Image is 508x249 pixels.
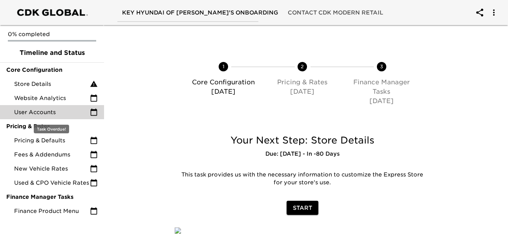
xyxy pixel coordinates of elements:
[14,108,90,116] span: User Accounts
[345,96,418,106] p: [DATE]
[175,134,430,147] h5: Your Next Step: Store Details
[484,3,503,22] button: account of current user
[187,78,260,87] p: Core Configuration
[14,136,90,144] span: Pricing & Defaults
[288,8,383,18] span: Contact CDK Modern Retail
[14,165,90,173] span: New Vehicle Rates
[6,193,98,201] span: Finance Manager Tasks
[287,201,318,215] button: Start
[14,80,90,88] span: Store Details
[6,66,98,74] span: Core Configuration
[175,227,181,234] img: qkibX1zbU72zw90W6Gan%2FTemplates%2FRjS7uaFIXtg43HUzxvoG%2F3e51d9d6-1114-4229-a5bf-f5ca567b6beb.jpg
[181,171,424,187] p: This task provides us with the necessary information to customize the Express Store for your stor...
[187,87,260,96] p: [DATE]
[14,151,90,158] span: Fees & Addendums
[223,64,225,69] text: 1
[14,207,90,215] span: Finance Product Menu
[345,78,418,96] p: Finance Manager Tasks
[266,87,339,96] p: [DATE]
[14,179,90,187] span: Used & CPO Vehicle Rates
[293,203,312,213] span: Start
[380,64,383,69] text: 3
[6,122,98,130] span: Pricing & Rates
[470,3,489,22] button: account of current user
[6,48,98,58] span: Timeline and Status
[266,78,339,87] p: Pricing & Rates
[14,94,90,102] span: Website Analytics
[122,8,278,18] span: Key Hyundai of [PERSON_NAME]'s Onboarding
[8,30,96,38] p: 0% completed
[301,64,304,69] text: 2
[175,150,430,158] h6: Due: [DATE] - In -80 Days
